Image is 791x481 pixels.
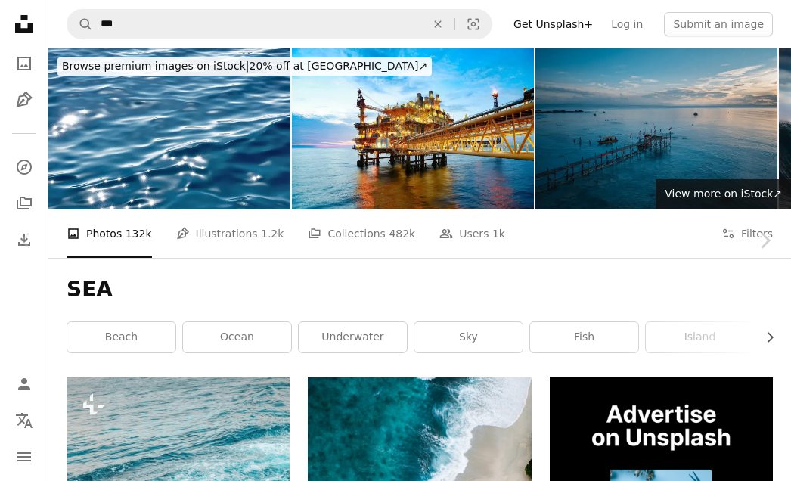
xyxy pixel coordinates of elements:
span: 1k [492,225,505,242]
a: Photos [9,48,39,79]
a: Illustrations 1.2k [176,209,284,258]
span: 20% off at [GEOGRAPHIC_DATA] ↗ [62,60,427,72]
a: Next [738,168,791,313]
a: fish [530,322,638,352]
button: Filters [721,209,773,258]
button: Clear [421,10,454,39]
img: sunset drone point of view Lang Tengah, beautiful coastline [535,48,777,209]
a: beach [67,322,175,352]
button: scroll list to the right [756,322,773,352]
a: Get Unsplash+ [504,12,602,36]
span: 1.2k [261,225,284,242]
a: underwater [299,322,407,352]
a: island [646,322,754,352]
button: Menu [9,442,39,472]
a: Illustrations [9,85,39,115]
button: Language [9,405,39,436]
a: Collections 482k [308,209,415,258]
a: Browse premium images on iStock|20% off at [GEOGRAPHIC_DATA]↗ [48,48,441,85]
form: Find visuals sitewide [67,9,492,39]
a: View more on iStock↗ [656,179,791,209]
h1: SEA [67,276,773,303]
a: sky [414,322,523,352]
a: Users 1k [439,209,505,258]
a: Log in / Sign up [9,369,39,399]
span: Browse premium images on iStock | [62,60,249,72]
button: Submit an image [664,12,773,36]
a: ocean [183,322,291,352]
button: Visual search [455,10,492,39]
img: Glittering soft water surface [48,48,290,209]
a: Explore [9,152,39,182]
a: Log in [602,12,652,36]
span: View more on iStock ↗ [665,188,782,200]
button: Search Unsplash [67,10,93,39]
span: 482k [389,225,415,242]
img: Offshore construction platform for production oil and gas. Oil and gas industry and hard work. Pr... [292,48,534,209]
